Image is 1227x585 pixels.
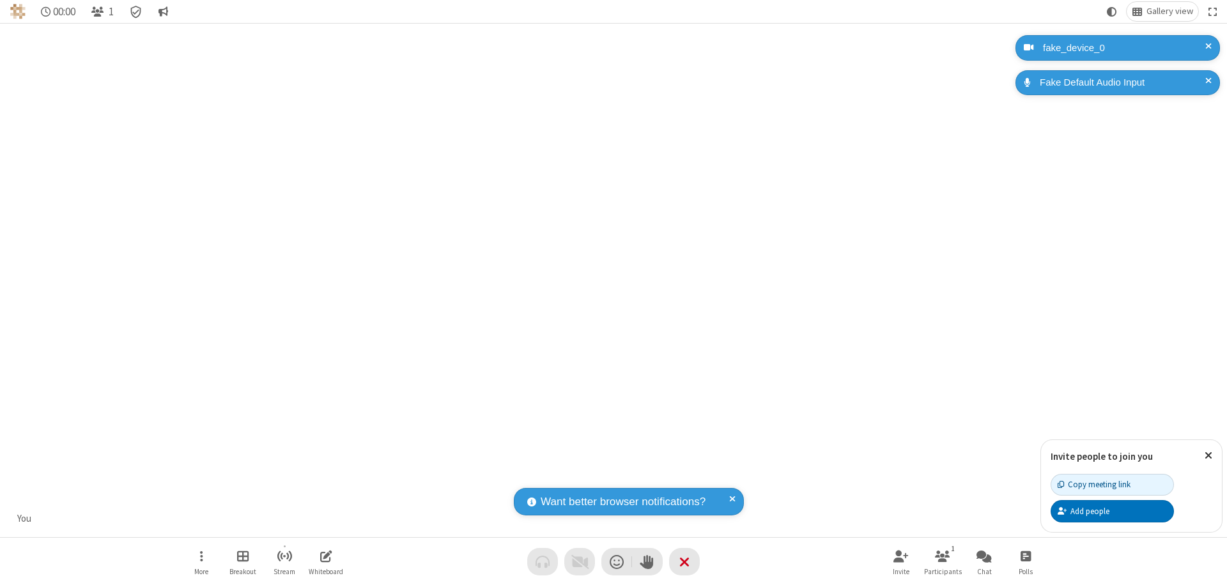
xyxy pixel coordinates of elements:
[541,494,706,510] span: Want better browser notifications?
[564,548,595,575] button: Video
[229,568,256,575] span: Breakout
[601,548,632,575] button: Send a reaction
[1051,500,1174,522] button: Add people
[53,6,75,18] span: 00:00
[1203,2,1223,21] button: Fullscreen
[265,543,304,580] button: Start streaming
[882,543,920,580] button: Invite participants (⌘+Shift+I)
[1146,6,1193,17] span: Gallery view
[948,543,959,554] div: 1
[527,548,558,575] button: Audio problem - check your Internet connection or call by phone
[194,568,208,575] span: More
[274,568,295,575] span: Stream
[1127,2,1198,21] button: Change layout
[1102,2,1122,21] button: Using system theme
[923,543,962,580] button: Open participant list
[86,2,119,21] button: Open participant list
[1058,478,1131,490] div: Copy meeting link
[893,568,909,575] span: Invite
[1019,568,1033,575] span: Polls
[1051,474,1174,496] button: Copy meeting link
[965,543,1003,580] button: Open chat
[13,512,36,526] div: You
[124,2,148,21] div: Meeting details Encryption enabled
[109,6,114,18] span: 1
[309,568,343,575] span: Whiteboard
[977,568,992,575] span: Chat
[10,4,26,19] img: QA Selenium DO NOT DELETE OR CHANGE
[1035,75,1210,90] div: Fake Default Audio Input
[1007,543,1045,580] button: Open poll
[153,2,173,21] button: Conversation
[632,548,663,575] button: Raise hand
[36,2,81,21] div: Timer
[924,568,962,575] span: Participants
[307,543,345,580] button: Open shared whiteboard
[224,543,262,580] button: Manage Breakout Rooms
[1051,450,1153,462] label: Invite people to join you
[182,543,220,580] button: Open menu
[1195,440,1222,471] button: Close popover
[669,548,700,575] button: End or leave meeting
[1038,41,1210,56] div: fake_device_0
